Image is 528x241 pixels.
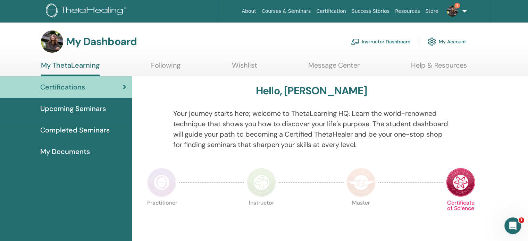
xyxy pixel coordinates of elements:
[40,82,85,92] span: Certifications
[247,200,276,229] p: Instructor
[349,5,392,18] a: Success Stories
[40,125,110,135] span: Completed Seminars
[428,36,436,48] img: cog.svg
[313,5,349,18] a: Certification
[519,217,524,223] span: 1
[454,3,460,8] span: 3
[41,61,100,76] a: My ThetaLearning
[173,108,450,150] p: Your journey starts here; welcome to ThetaLearning HQ. Learn the world-renowned technique that sh...
[446,200,475,229] p: Certificate of Science
[392,5,423,18] a: Resources
[428,34,466,49] a: My Account
[308,61,360,75] a: Message Center
[259,5,314,18] a: Courses & Seminars
[346,168,376,197] img: Master
[447,6,458,17] img: default.jpg
[147,168,176,197] img: Practitioner
[40,146,90,157] span: My Documents
[239,5,259,18] a: About
[147,200,176,229] p: Practitioner
[46,3,129,19] img: logo.png
[351,34,411,49] a: Instructor Dashboard
[256,85,367,97] h3: Hello, [PERSON_NAME]
[232,61,257,75] a: Wishlist
[351,38,359,45] img: chalkboard-teacher.svg
[411,61,467,75] a: Help & Resources
[40,103,106,114] span: Upcoming Seminars
[41,31,63,53] img: default.jpg
[504,217,521,234] iframe: Intercom live chat
[346,200,376,229] p: Master
[151,61,181,75] a: Following
[247,168,276,197] img: Instructor
[446,168,475,197] img: Certificate of Science
[66,35,137,48] h3: My Dashboard
[423,5,441,18] a: Store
